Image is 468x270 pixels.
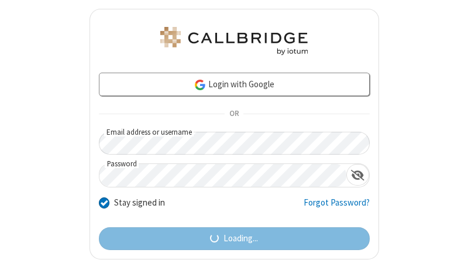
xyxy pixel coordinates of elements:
img: google-icon.png [194,78,207,91]
span: Loading... [223,232,258,245]
div: Show password [346,164,369,186]
a: Forgot Password? [304,196,370,218]
input: Email address or username [99,132,370,155]
a: Login with Google [99,73,370,96]
label: Stay signed in [114,196,165,210]
span: OR [225,106,243,122]
button: Loading... [99,227,370,251]
input: Password [99,164,346,187]
img: Astra [158,27,310,55]
iframe: Chat [439,240,459,262]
